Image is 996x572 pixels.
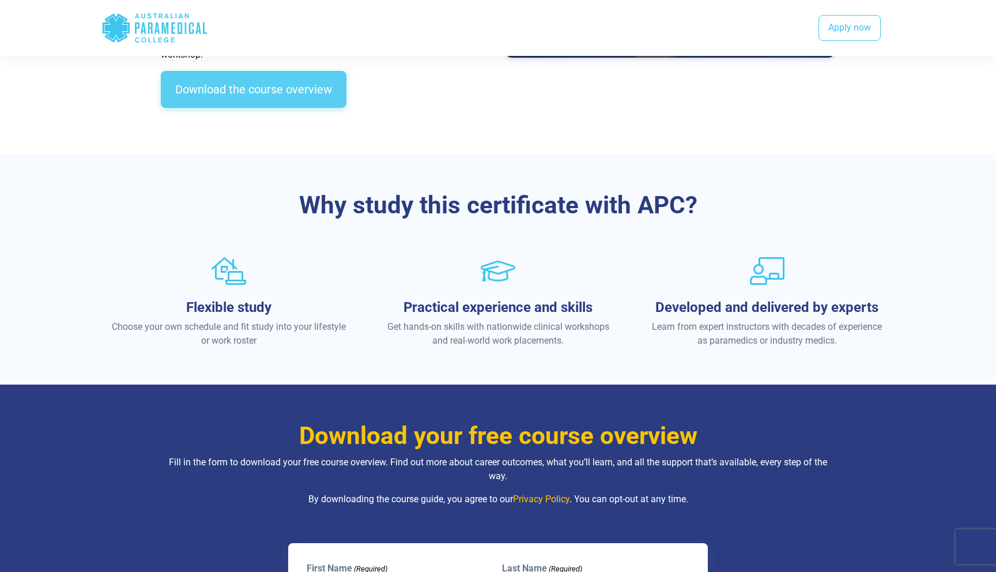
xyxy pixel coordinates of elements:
[818,15,881,42] a: Apply now
[648,320,885,348] p: Learn from expert instructors with decades of experience as paramedics or industry medics.
[161,71,346,108] a: Download the course overview
[513,494,569,505] a: Privacy Policy
[161,191,835,220] h3: Why study this certificate with APC?
[648,299,885,316] h3: Developed and delivered by experts
[111,320,348,348] p: Choose your own schedule and fit study into your lifestyle or work roster
[161,492,835,506] p: By downloading the course guide, you agree to our . You can opt-out at any time.
[161,21,478,60] span: No experience is necessary to start this patient transport course, you’ll learn all the theory on...
[380,320,617,348] p: Get hands-on skills with nationwide clinical workshops and real-world work placements.
[111,299,348,316] h3: Flexible study
[161,456,835,483] p: Fill in the form to download your free course overview. Find out more about career outcomes, what...
[161,422,835,451] h3: Download your free course overview
[101,9,208,47] div: Australian Paramedical College
[380,299,617,316] h3: Practical experience and skills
